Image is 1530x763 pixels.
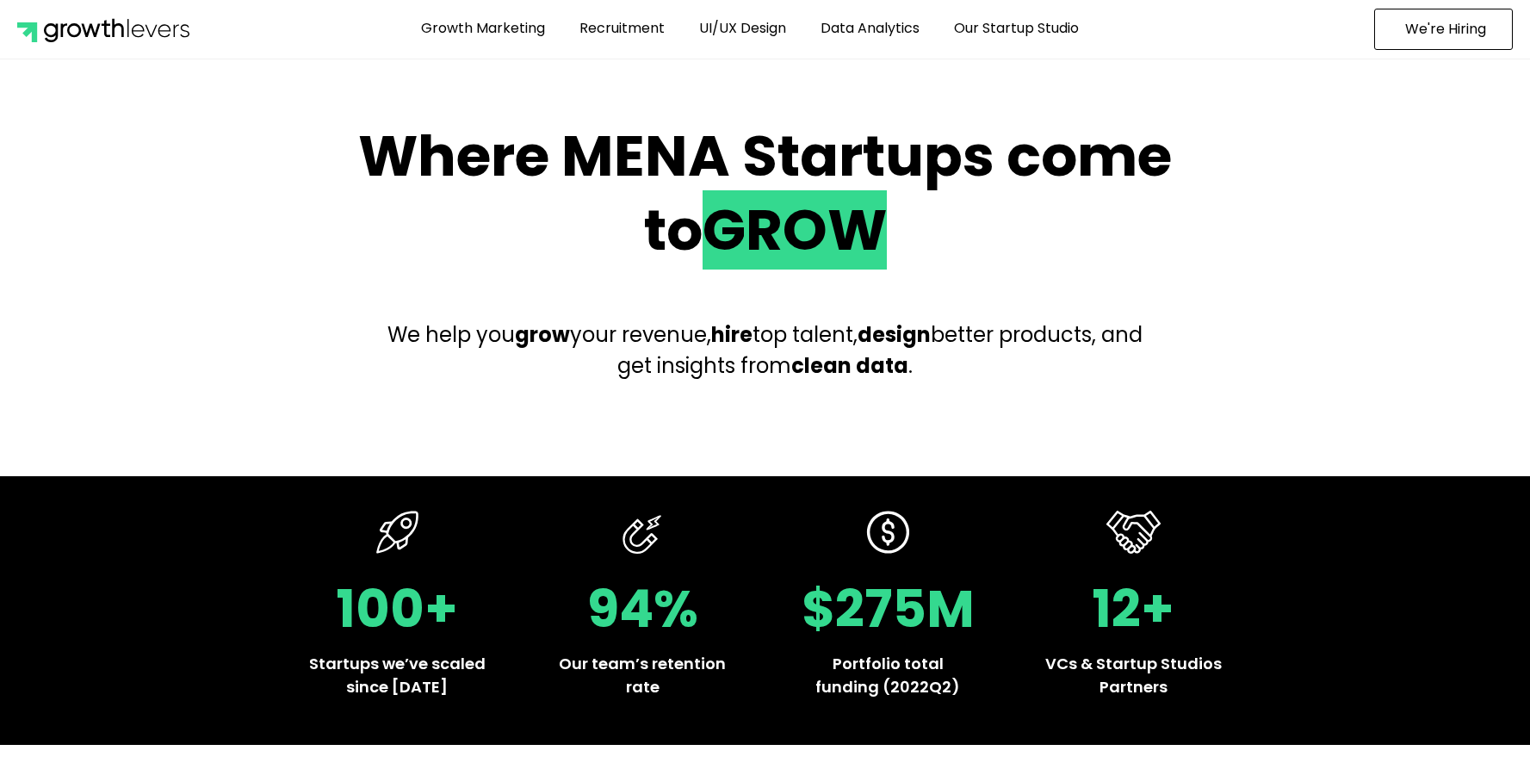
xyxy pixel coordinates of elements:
[808,9,932,48] a: Data Analytics
[1405,22,1486,36] span: We're Hiring
[309,652,486,698] p: Startups we’ve scaled since [DATE]
[858,320,931,349] b: design
[515,320,570,349] b: grow
[374,319,1157,381] p: We help you your revenue, top talent, better products, and get insights from .
[554,652,731,698] p: Our team’s retention rate
[703,190,887,270] span: GROW
[1045,583,1222,635] h2: 12+
[339,120,1192,268] h2: Where MENA Startups come to
[800,652,976,698] p: Portfolio total funding (2022Q2)
[711,320,753,349] b: hire
[800,583,976,635] h2: $275M
[554,583,731,635] h2: 94%
[941,9,1092,48] a: Our Startup Studio
[408,9,558,48] a: Growth Marketing
[242,9,1259,48] nav: Menu
[791,351,908,380] b: clean data
[1045,652,1222,698] p: VCs & Startup Studios Partners
[567,9,678,48] a: Recruitment
[1374,9,1513,50] a: We're Hiring
[309,583,486,635] h2: 100+
[686,9,799,48] a: UI/UX Design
